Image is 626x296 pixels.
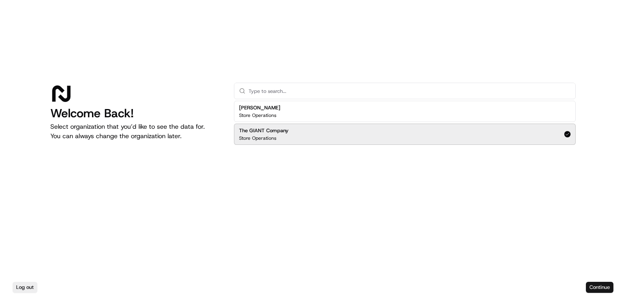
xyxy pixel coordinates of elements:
p: Store Operations [239,135,276,141]
button: Log out [13,282,37,293]
p: Select organization that you’d like to see the data for. You can always change the organization l... [50,122,221,141]
p: Store Operations [239,112,276,118]
h2: The GIANT Company [239,127,289,134]
h2: [PERSON_NAME] [239,104,280,111]
h1: Welcome Back! [50,106,221,120]
div: Suggestions [234,99,576,146]
button: Continue [586,282,613,293]
input: Type to search... [249,83,571,99]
